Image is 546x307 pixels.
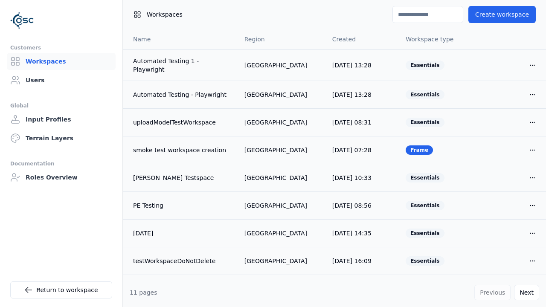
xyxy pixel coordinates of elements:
div: Essentials [406,256,444,266]
div: [GEOGRAPHIC_DATA] [244,201,319,210]
div: Customers [10,43,112,53]
a: PE Testing [133,201,231,210]
div: [DATE] 07:28 [332,146,392,154]
button: Next [514,285,539,300]
a: Roles Overview [7,169,116,186]
div: [DATE] 13:28 [332,90,392,99]
div: [DATE] 10:33 [332,174,392,182]
a: Automated Testing - Playwright [133,90,231,99]
div: Essentials [406,90,444,99]
a: Return to workspace [10,281,112,298]
div: Essentials [406,61,444,70]
a: testWorkspaceDoNotDelete [133,257,231,265]
span: Workspaces [147,10,183,19]
th: Workspace type [399,29,472,49]
div: [DATE] 16:09 [332,257,392,265]
div: Essentials [406,229,444,238]
a: Terrain Layers [7,130,116,147]
a: Workspaces [7,53,116,70]
div: [GEOGRAPHIC_DATA] [244,229,319,237]
div: [DATE] 08:56 [332,201,392,210]
div: [GEOGRAPHIC_DATA] [244,90,319,99]
div: [DATE] 08:31 [332,118,392,127]
th: Created [325,29,399,49]
a: Input Profiles [7,111,116,128]
a: uploadModelTestWorkspace [133,118,231,127]
th: Name [123,29,238,49]
a: smoke test workspace creation [133,146,231,154]
div: [GEOGRAPHIC_DATA] [244,174,319,182]
span: 11 pages [130,289,157,296]
div: Essentials [406,173,444,182]
a: [DATE] [133,229,231,237]
div: [DATE] 14:35 [332,229,392,237]
div: [DATE] 13:28 [332,61,392,70]
a: [PERSON_NAME] Testspace [133,174,231,182]
div: [GEOGRAPHIC_DATA] [244,118,319,127]
div: Global [10,101,112,111]
a: Users [7,72,116,89]
div: [GEOGRAPHIC_DATA] [244,61,319,70]
div: Documentation [10,159,112,169]
img: Logo [10,9,34,32]
button: Create workspace [468,6,536,23]
div: [GEOGRAPHIC_DATA] [244,146,319,154]
div: Frame [406,145,433,155]
div: [GEOGRAPHIC_DATA] [244,257,319,265]
th: Region [238,29,325,49]
div: Essentials [406,201,444,210]
a: Automated Testing 1 - Playwright [133,57,231,74]
div: Essentials [406,118,444,127]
